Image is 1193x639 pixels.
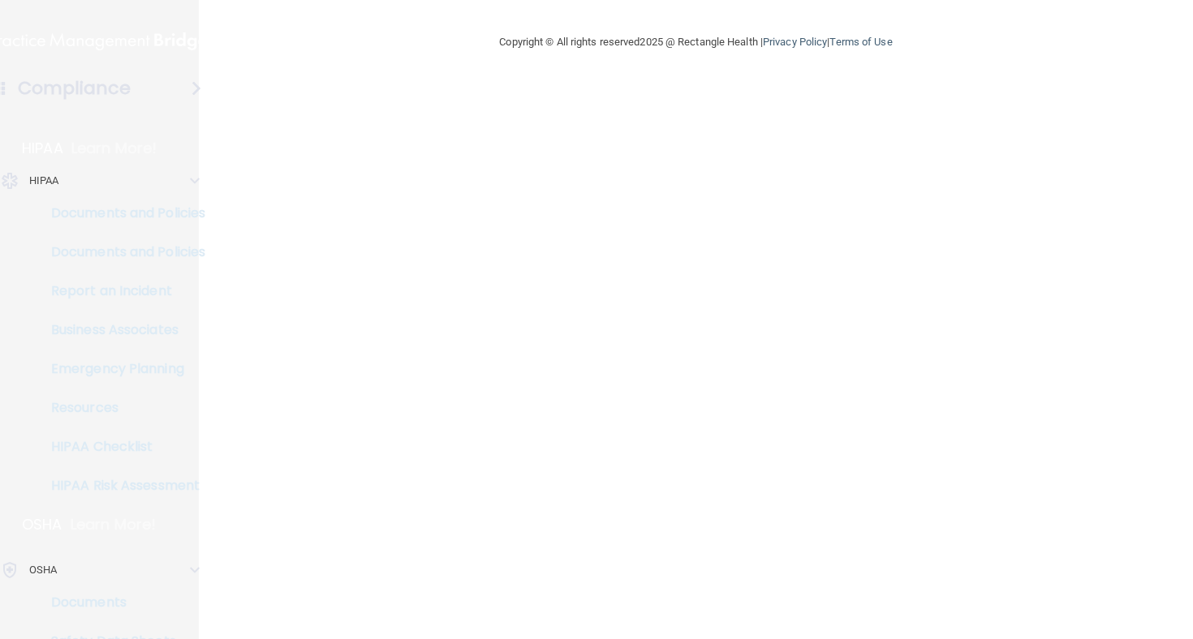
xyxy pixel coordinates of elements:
p: Report an Incident [11,283,232,299]
p: Documents and Policies [11,205,232,221]
div: Copyright © All rights reserved 2025 @ Rectangle Health | | [400,16,993,68]
p: Documents [11,594,232,611]
p: HIPAA Risk Assessment [11,478,232,494]
p: Resources [11,400,232,416]
p: Business Associates [11,322,232,338]
p: HIPAA Checklist [11,439,232,455]
p: Emergency Planning [11,361,232,377]
a: Privacy Policy [763,36,827,48]
p: Documents and Policies [11,244,232,260]
p: HIPAA [22,139,63,158]
p: OSHA [22,515,62,534]
p: Learn More! [71,515,157,534]
a: Terms of Use [829,36,892,48]
p: HIPAA [29,171,59,191]
p: OSHA [29,560,57,580]
h4: Compliance [18,77,131,100]
p: Learn More! [71,139,157,158]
